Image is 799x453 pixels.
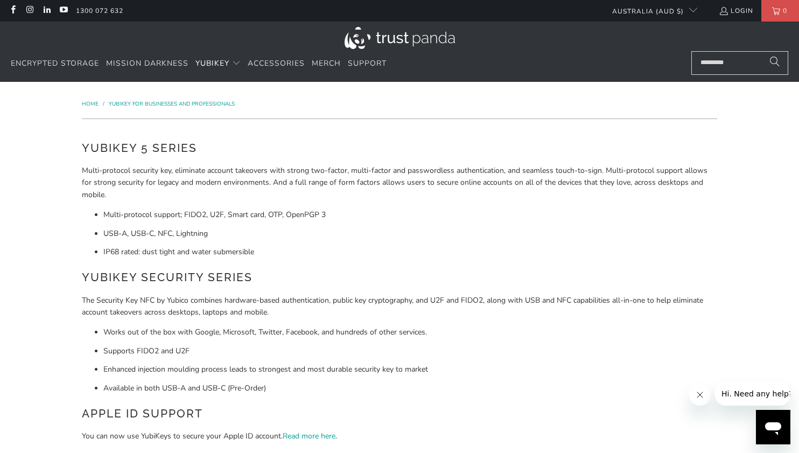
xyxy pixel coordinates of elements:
iframe: Close message [689,384,711,406]
a: Trust Panda Australia on Instagram [25,6,34,15]
p: You can now use YubiKeys to secure your Apple ID account. . [82,430,717,442]
li: Supports FIDO2 and U2F [103,345,717,357]
li: Multi-protocol support; FIDO2, U2F, Smart card, OTP, OpenPGP 3 [103,209,717,221]
a: YubiKey for Businesses and Professionals [109,100,235,108]
a: Home [82,100,100,108]
a: Accessories [248,51,305,76]
span: Encrypted Storage [11,58,99,68]
h2: YubiKey Security Series [82,269,717,286]
a: Trust Panda Australia on Facebook [8,6,17,15]
p: Multi-protocol security key, eliminate account takeovers with strong two-factor, multi-factor and... [82,165,717,201]
span: YubiKey [195,58,229,68]
nav: Translation missing: en.navigation.header.main_nav [11,51,387,76]
img: Trust Panda Australia [345,27,455,49]
a: Encrypted Storage [11,51,99,76]
li: Available in both USB-A and USB-C (Pre-Order) [103,382,717,394]
p: The Security Key NFC by Yubico combines hardware-based authentication, public key cryptography, a... [82,295,717,319]
input: Search... [691,51,788,75]
span: Home [82,100,99,108]
a: Trust Panda Australia on LinkedIn [42,6,51,15]
h2: YubiKey 5 Series [82,140,717,157]
a: Read more here [283,431,335,441]
li: IP68 rated: dust tight and water submersible [103,246,717,258]
a: Trust Panda Australia on YouTube [59,6,68,15]
span: Hi. Need any help? [6,8,78,16]
span: Merch [312,58,341,68]
span: Support [348,58,387,68]
span: Accessories [248,58,305,68]
li: Works out of the box with Google, Microsoft, Twitter, Facebook, and hundreds of other services. [103,326,717,338]
iframe: Message from company [715,382,790,406]
h2: Apple ID Support [82,405,717,422]
a: 1300 072 632 [76,5,123,17]
a: Mission Darkness [106,51,188,76]
a: Login [719,5,753,17]
iframe: Button to launch messaging window [756,410,790,444]
button: Search [761,51,788,75]
span: / [103,100,104,108]
li: USB-A, USB-C, NFC, Lightning [103,228,717,240]
li: Enhanced injection moulding process leads to strongest and most durable security key to market [103,364,717,375]
summary: YubiKey [195,51,241,76]
a: Support [348,51,387,76]
a: Merch [312,51,341,76]
span: Mission Darkness [106,58,188,68]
